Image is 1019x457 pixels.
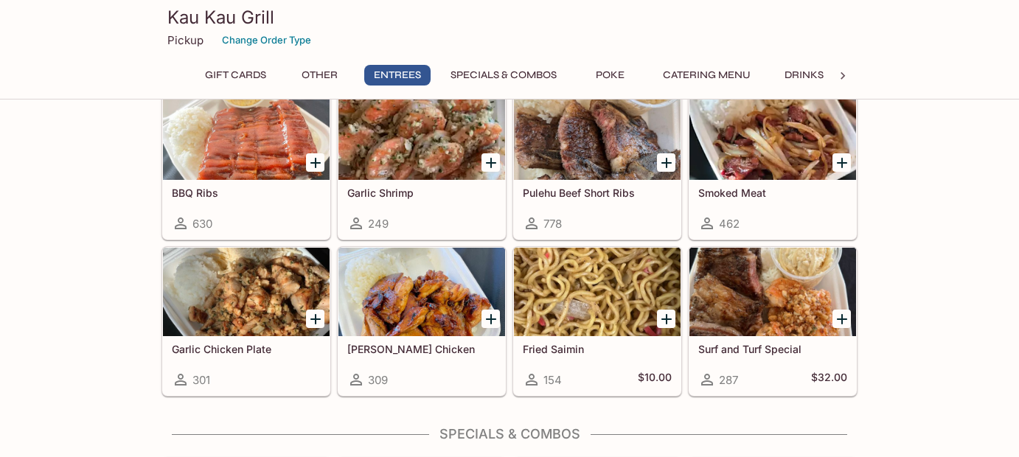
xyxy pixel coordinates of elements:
[192,373,210,387] span: 301
[338,248,505,336] div: Teri Chicken
[192,217,212,231] span: 630
[689,91,857,240] a: Smoked Meat462
[543,373,562,387] span: 154
[442,65,565,86] button: Specials & Combos
[306,310,324,328] button: Add Garlic Chicken Plate
[172,343,321,355] h5: Garlic Chicken Plate
[514,91,681,180] div: Pulehu Beef Short Ribs
[698,343,847,355] h5: Surf and Turf Special
[338,91,505,180] div: Garlic Shrimp
[162,247,330,396] a: Garlic Chicken Plate301
[368,217,389,231] span: 249
[689,91,856,180] div: Smoked Meat
[638,371,672,388] h5: $10.00
[689,247,857,396] a: Surf and Turf Special287$32.00
[347,343,496,355] h5: [PERSON_NAME] Chicken
[338,247,506,396] a: [PERSON_NAME] Chicken309
[167,6,852,29] h3: Kau Kau Grill
[163,91,330,180] div: BBQ Ribs
[197,65,274,86] button: Gift Cards
[163,248,330,336] div: Garlic Chicken Plate
[832,310,851,328] button: Add Surf and Turf Special
[513,247,681,396] a: Fried Saimin154$10.00
[215,29,318,52] button: Change Order Type
[364,65,431,86] button: Entrees
[162,91,330,240] a: BBQ Ribs630
[167,33,204,47] p: Pickup
[655,65,759,86] button: Catering Menu
[347,186,496,199] h5: Garlic Shrimp
[514,248,681,336] div: Fried Saimin
[543,217,562,231] span: 778
[832,153,851,172] button: Add Smoked Meat
[698,186,847,199] h5: Smoked Meat
[689,248,856,336] div: Surf and Turf Special
[306,153,324,172] button: Add BBQ Ribs
[771,65,837,86] button: Drinks
[286,65,352,86] button: Other
[481,153,500,172] button: Add Garlic Shrimp
[657,310,675,328] button: Add Fried Saimin
[338,91,506,240] a: Garlic Shrimp249
[811,371,847,388] h5: $32.00
[513,91,681,240] a: Pulehu Beef Short Ribs778
[161,426,858,442] h4: Specials & Combos
[523,343,672,355] h5: Fried Saimin
[719,373,738,387] span: 287
[481,310,500,328] button: Add Teri Chicken
[172,186,321,199] h5: BBQ Ribs
[368,373,388,387] span: 309
[577,65,643,86] button: Poke
[523,186,672,199] h5: Pulehu Beef Short Ribs
[719,217,740,231] span: 462
[657,153,675,172] button: Add Pulehu Beef Short Ribs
